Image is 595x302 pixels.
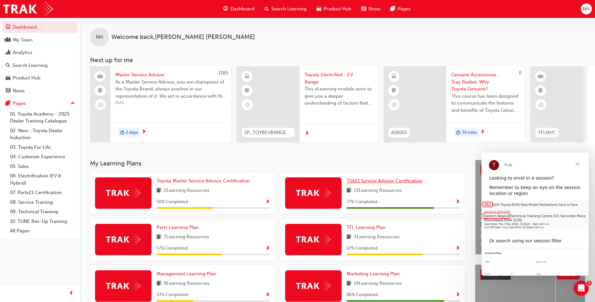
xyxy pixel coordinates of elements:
a: 10. TUNE Rev-Up Training [8,217,77,226]
span: news-icon [6,88,10,94]
span: 13 Learning Resources [354,187,402,195]
span: book-icon [157,187,161,195]
span: book-icon [347,280,351,288]
span: Management Learning Plan [157,271,216,277]
button: Show Progress [455,291,460,299]
a: Product HubShow all [480,270,580,280]
img: Trak [296,235,331,244]
img: Trak [106,235,141,244]
span: Toyota Electrified - EV Range [305,71,373,85]
span: Show Progress [455,246,460,251]
a: 04. Customer Experience [8,152,77,162]
a: Product Hub [3,72,77,84]
img: Trak [106,188,141,198]
a: TFL Learning Plan [347,224,388,231]
span: Genuine Accessories - Tray Bodies. Why Toyota Genuine? [451,71,520,93]
span: 2 Learning Resources [164,187,210,195]
span: SP_TOYBEVRANGE_EL [244,129,292,136]
span: NH [96,34,103,41]
a: pages-iconPages [385,3,416,15]
span: booktick-icon [539,87,543,95]
span: Parts Learning Plan [157,224,199,230]
span: duration-icon [456,129,460,137]
span: 50 % Completed [157,198,188,206]
span: Dashboard [231,5,254,13]
button: Show Progress [455,245,460,252]
span: Toyota Master Service Advisor Certification [157,178,250,184]
span: car-icon [6,75,10,81]
a: News [3,85,77,97]
span: learningRecordVerb_NONE-icon [391,102,397,108]
span: News [369,5,380,13]
span: next-icon [480,129,485,135]
a: Management Learning Plan [157,270,219,278]
span: 33 % Completed [157,291,188,299]
span: booktick-icon [98,87,103,95]
button: NH [581,3,592,14]
span: book-icon [347,187,351,195]
span: people-icon [6,37,10,43]
a: search-iconSearch Learning [259,3,311,15]
span: up-icon [71,100,75,108]
a: car-iconProduct Hub [311,3,356,15]
span: MAS [115,100,226,107]
span: TFL Learning Plan [347,224,385,230]
div: Product Hub [13,74,40,82]
span: pages-icon [390,5,395,13]
span: Product Hub [324,5,351,13]
button: Show Progress [265,291,270,299]
span: search-icon [264,5,269,13]
img: Trak [106,281,141,291]
span: 30 mins [462,129,477,136]
a: Toyota Master Service Advisor Certification [157,177,252,185]
span: Show Progress [265,292,270,298]
span: guage-icon [6,24,10,30]
a: Dashboard [3,21,77,33]
a: TSA21 Service Advisor Certification [347,177,425,185]
span: As a Master Service Advisor, you are champions of the Toyota Brand, always positive in our repres... [115,78,226,100]
span: chart-icon [6,50,10,56]
span: TSA21 Service Advisor Certification [347,178,422,184]
span: next-icon [141,129,146,135]
span: Welcome to your new Training Resource Centre [481,218,580,233]
button: Show Progress [455,198,460,206]
span: ASK001 [391,129,407,136]
span: Show Progress [455,292,460,298]
span: learningRecordVerb_NONE-icon [98,102,104,108]
span: NH [583,5,590,13]
span: 9 Learning Resources [164,280,210,288]
span: TFLIAVC [538,129,556,136]
a: 03. Toyota For Life [8,143,77,152]
span: learningRecordVerb_NONE-icon [538,102,544,108]
a: guage-iconDashboard [218,3,259,15]
span: booktick-icon [245,87,249,95]
img: Trak [296,281,331,291]
span: Search Learning [271,5,306,13]
a: Analytics [3,47,77,58]
a: Marketing Learning Plan [347,270,402,278]
span: 1185 [218,70,228,76]
span: prev-icon [69,289,74,297]
a: SP_TOYBEVRANGE_ELToyota Electrified - EV RangeThis eLearning module aims to give you a deeper und... [237,66,378,142]
span: Show Progress [265,199,270,205]
span: Show Progress [265,246,270,251]
a: All Pages [8,226,77,236]
img: Trak [3,2,53,16]
span: duration-icon [120,129,125,137]
span: Pages [398,5,411,13]
span: search-icon [6,63,10,68]
button: DashboardMy TeamAnalyticsSearch LearningProduct HubNews [3,20,77,98]
a: 06. Electrification (EV & Hybrid) [8,171,77,188]
span: 2 days [126,129,138,136]
div: Pages [13,100,26,107]
span: learningRecordVerb_NONE-icon [245,102,250,108]
span: 67 % Completed [347,245,378,252]
span: next-icon [305,131,309,137]
span: booktick-icon [392,87,396,95]
span: book-icon [157,280,161,288]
